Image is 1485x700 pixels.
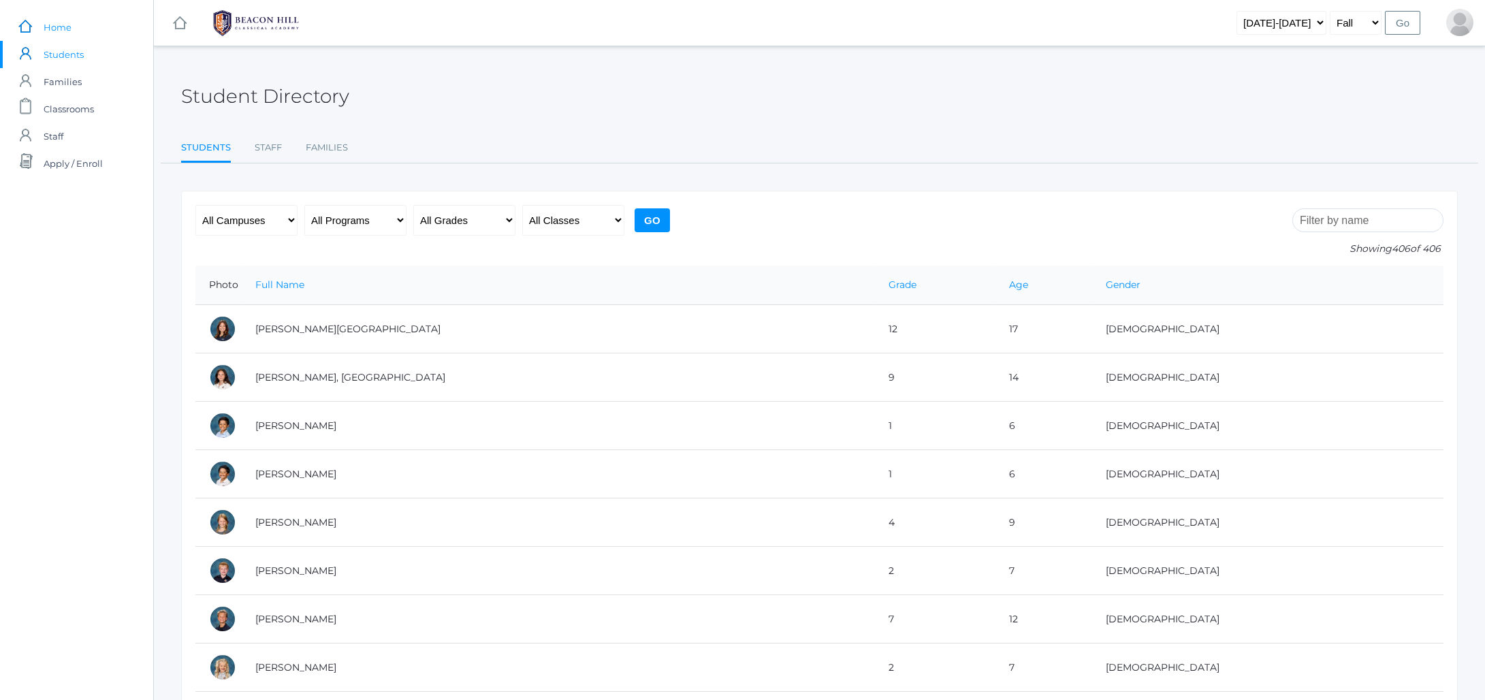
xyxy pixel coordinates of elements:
th: Photo [195,266,242,305]
td: [DEMOGRAPHIC_DATA] [1092,643,1443,692]
td: [DEMOGRAPHIC_DATA] [1092,402,1443,450]
input: Go [1385,11,1420,35]
td: [PERSON_NAME] [242,595,875,643]
div: Phoenix Abdulla [209,364,236,391]
div: Jack Adams [209,557,236,584]
td: [DEMOGRAPHIC_DATA] [1092,547,1443,595]
td: 6 [995,450,1092,498]
td: 14 [995,353,1092,402]
div: Cole Albanese [209,605,236,633]
span: 406 [1392,242,1410,255]
a: Students [181,134,231,163]
td: [PERSON_NAME] [242,402,875,450]
td: [DEMOGRAPHIC_DATA] [1092,450,1443,498]
td: [PERSON_NAME] [242,450,875,498]
a: Gender [1106,279,1140,291]
td: 7 [995,547,1092,595]
input: Filter by name [1292,208,1443,232]
span: Home [44,14,71,41]
td: [DEMOGRAPHIC_DATA] [1092,353,1443,402]
td: 1 [875,450,995,498]
a: Full Name [255,279,304,291]
p: Showing of 406 [1292,242,1443,256]
td: 1 [875,402,995,450]
div: Dominic Abrea [209,412,236,439]
td: 4 [875,498,995,547]
td: [DEMOGRAPHIC_DATA] [1092,305,1443,353]
div: Charlotte Abdulla [209,315,236,343]
td: 7 [875,595,995,643]
span: Students [44,41,84,68]
div: Amelia Adams [209,509,236,536]
a: Families [306,134,348,161]
input: Go [635,208,670,232]
td: [PERSON_NAME][GEOGRAPHIC_DATA] [242,305,875,353]
div: Elle Albanese [209,654,236,681]
td: [DEMOGRAPHIC_DATA] [1092,498,1443,547]
div: Vivian Beaty [1446,9,1473,36]
a: Staff [255,134,282,161]
td: [DEMOGRAPHIC_DATA] [1092,595,1443,643]
span: Staff [44,123,63,150]
h2: Student Directory [181,86,349,107]
td: 12 [995,595,1092,643]
td: 2 [875,643,995,692]
a: Age [1009,279,1028,291]
div: Grayson Abrea [209,460,236,488]
td: 7 [995,643,1092,692]
td: 9 [875,353,995,402]
td: 17 [995,305,1092,353]
img: BHCALogos-05-308ed15e86a5a0abce9b8dd61676a3503ac9727e845dece92d48e8588c001991.png [205,6,307,40]
td: [PERSON_NAME] [242,643,875,692]
span: Classrooms [44,95,94,123]
td: [PERSON_NAME] [242,498,875,547]
td: [PERSON_NAME] [242,547,875,595]
td: 6 [995,402,1092,450]
td: 2 [875,547,995,595]
td: 9 [995,498,1092,547]
td: 12 [875,305,995,353]
td: [PERSON_NAME], [GEOGRAPHIC_DATA] [242,353,875,402]
span: Families [44,68,82,95]
a: Grade [889,279,916,291]
span: Apply / Enroll [44,150,103,177]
